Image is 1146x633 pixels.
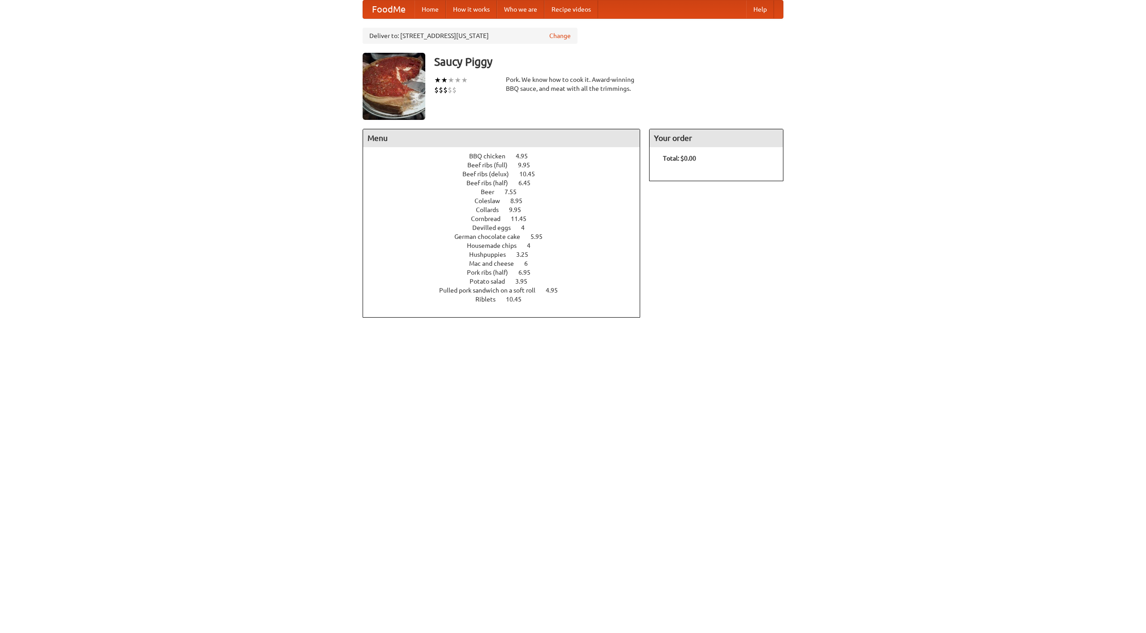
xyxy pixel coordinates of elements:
h4: Menu [363,129,640,147]
li: ★ [461,75,468,85]
span: 10.45 [506,296,530,303]
a: Pulled pork sandwich on a soft roll 4.95 [439,287,574,294]
div: Pork. We know how to cook it. Award-winning BBQ sauce, and meat with all the trimmings. [506,75,640,93]
span: 5.95 [530,233,552,240]
span: 9.95 [509,206,530,213]
span: Cornbread [471,215,509,222]
span: Pork ribs (half) [467,269,517,276]
b: Total: $0.00 [663,155,696,162]
a: Help [746,0,774,18]
li: $ [434,85,439,95]
li: ★ [441,75,448,85]
a: Beer 7.55 [481,188,533,195]
span: Mac and cheese [469,260,523,267]
span: Hushpuppies [469,251,515,258]
span: 4.95 [546,287,567,294]
span: 4 [527,242,539,249]
span: Housemade chips [467,242,526,249]
span: Devilled eggs [472,224,520,231]
span: 10.45 [519,170,544,178]
h3: Saucy Piggy [434,53,783,71]
a: Potato salad 3.95 [470,278,544,285]
span: 4 [521,224,534,231]
span: 3.25 [516,251,537,258]
div: Deliver to: [STREET_ADDRESS][US_STATE] [363,28,577,44]
a: Housemade chips 4 [467,242,547,249]
a: Who we are [497,0,544,18]
li: ★ [434,75,441,85]
a: Beef ribs (delux) 10.45 [462,170,552,178]
a: Recipe videos [544,0,598,18]
a: Devilled eggs 4 [472,224,541,231]
span: Pulled pork sandwich on a soft roll [439,287,544,294]
a: Change [549,31,571,40]
img: angular.jpg [363,53,425,120]
a: Home [415,0,446,18]
span: 6.45 [518,179,539,187]
a: Cornbread 11.45 [471,215,543,222]
span: German chocolate cake [454,233,529,240]
span: Beef ribs (half) [466,179,517,187]
h4: Your order [650,129,783,147]
span: 8.95 [510,197,531,204]
span: 11.45 [511,215,535,222]
span: Beer [481,188,503,195]
li: $ [452,85,457,95]
li: $ [448,85,452,95]
span: 7.55 [505,188,526,195]
span: BBQ chicken [469,153,514,160]
a: Beef ribs (full) 9.95 [467,161,547,169]
li: ★ [448,75,454,85]
a: Riblets 10.45 [475,296,538,303]
a: How it works [446,0,497,18]
span: 4.95 [516,153,537,160]
span: Riblets [475,296,505,303]
a: BBQ chicken 4.95 [469,153,544,160]
span: Beef ribs (full) [467,161,517,169]
a: FoodMe [363,0,415,18]
li: ★ [454,75,461,85]
span: Collards [476,206,508,213]
a: Collards 9.95 [476,206,538,213]
a: Beef ribs (half) 6.45 [466,179,547,187]
a: Coleslaw 8.95 [475,197,539,204]
span: 6.95 [518,269,539,276]
span: Beef ribs (delux) [462,170,518,178]
span: 3.95 [515,278,536,285]
span: Coleslaw [475,197,509,204]
li: $ [443,85,448,95]
a: German chocolate cake 5.95 [454,233,559,240]
a: Mac and cheese 6 [469,260,544,267]
a: Pork ribs (half) 6.95 [467,269,547,276]
span: 6 [524,260,537,267]
a: Hushpuppies 3.25 [469,251,545,258]
span: 9.95 [518,161,539,169]
span: Potato salad [470,278,514,285]
li: $ [439,85,443,95]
